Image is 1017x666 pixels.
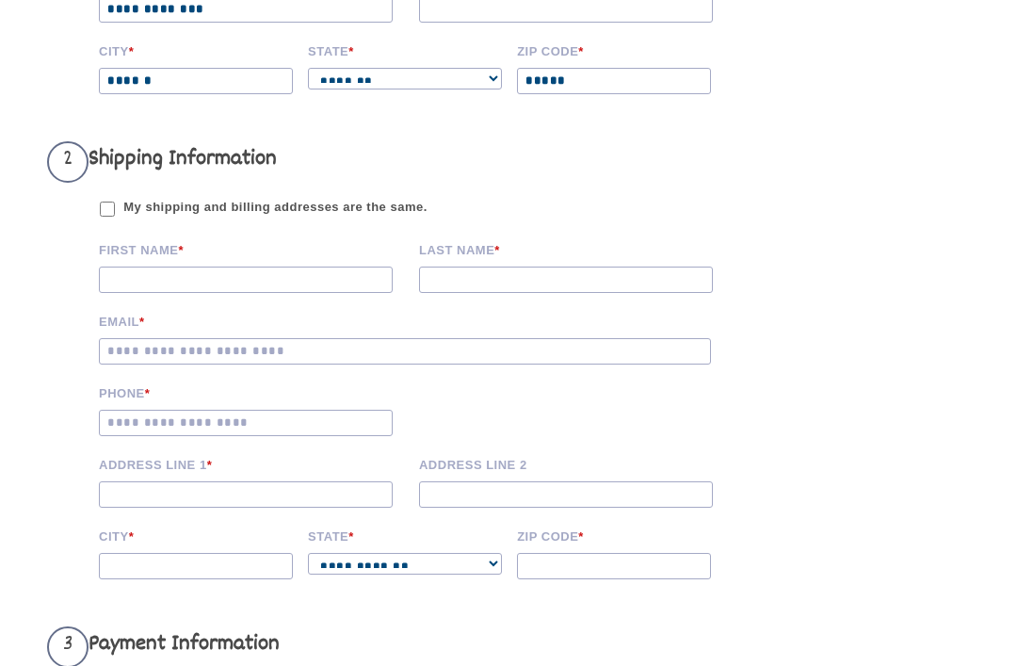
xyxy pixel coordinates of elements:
label: Zip code [517,41,713,58]
label: Email [99,312,739,329]
label: City [99,527,295,544]
h3: Shipping Information [47,141,739,183]
span: 2 [47,141,89,183]
label: Address Line 1 [99,455,406,472]
label: State [308,527,504,544]
span: My shipping and billing addresses are the same. [123,197,700,218]
label: Address Line 2 [419,455,726,472]
label: Zip code [517,527,713,544]
label: State [308,41,504,58]
label: First Name [99,240,406,257]
label: City [99,41,295,58]
label: Phone [99,383,406,400]
input: My shipping and billing addresses are the same. [99,202,116,217]
label: Last name [419,240,726,257]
